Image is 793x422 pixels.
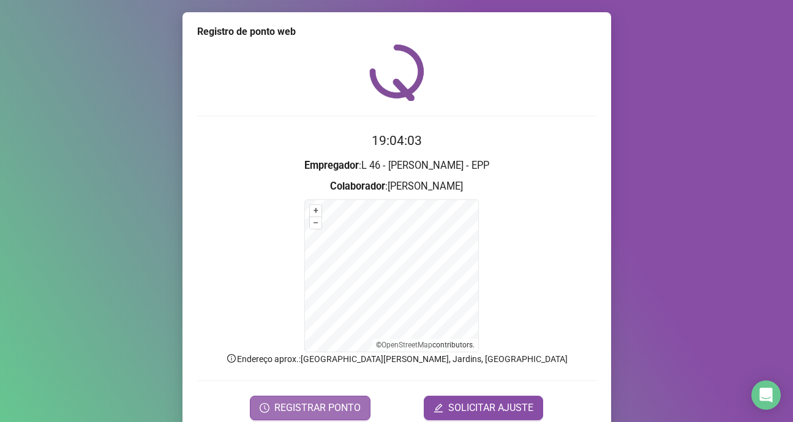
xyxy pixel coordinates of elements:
div: Open Intercom Messenger [751,380,781,410]
strong: Colaborador [330,180,385,192]
span: SOLICITAR AJUSTE [448,401,533,415]
div: Registro de ponto web [197,24,596,39]
button: – [310,217,321,229]
span: edit [434,403,443,413]
strong: Empregador [304,160,359,171]
p: Endereço aprox. : [GEOGRAPHIC_DATA][PERSON_NAME], Jardins, [GEOGRAPHIC_DATA] [197,352,596,366]
button: REGISTRAR PONTO [250,396,370,420]
span: REGISTRAR PONTO [274,401,361,415]
a: OpenStreetMap [381,341,432,349]
span: info-circle [226,353,237,364]
time: 19:04:03 [372,133,422,148]
li: © contributors. [376,341,475,349]
button: + [310,205,321,217]
h3: : L 46 - [PERSON_NAME] - EPP [197,158,596,174]
img: QRPoint [369,44,424,101]
span: clock-circle [260,403,269,413]
button: editSOLICITAR AJUSTE [424,396,543,420]
h3: : [PERSON_NAME] [197,179,596,194]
